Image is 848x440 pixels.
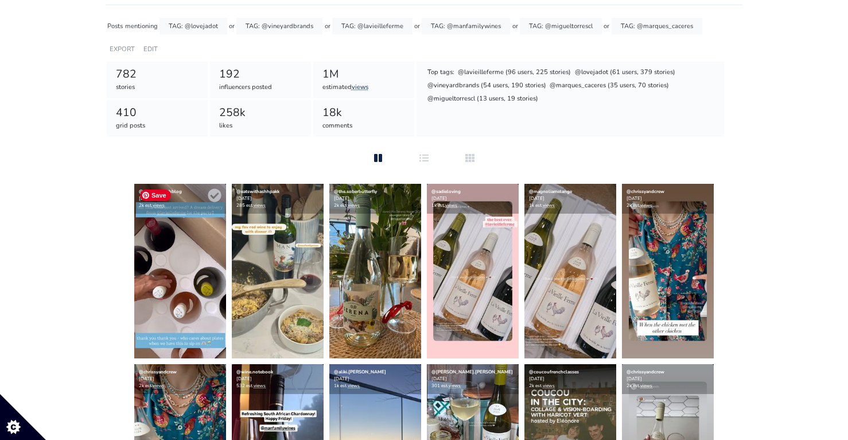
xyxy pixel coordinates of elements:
div: [DATE] 301 est. [427,364,519,394]
div: TAG: @migueltorrescl [520,18,602,34]
div: TAG: @lavieilleferme [332,18,413,34]
a: @chrissyandcrew [627,188,664,195]
a: views [254,383,266,389]
div: [DATE] 1k est. [329,364,421,394]
a: views [445,202,457,209]
div: TAG: @manfamilywines [422,18,510,34]
div: [DATE] 1k est. [524,184,616,214]
div: or [229,18,235,34]
a: @coucoufrenchclasses [529,369,579,375]
div: @marques_caceres (35 users, 70 stories) [549,80,670,92]
div: Posts [107,18,123,34]
div: 782 [116,66,199,83]
a: views [348,202,360,209]
a: views [543,383,555,389]
a: @magnoliamelange [529,188,572,195]
a: @chrissyandcrew [627,369,664,375]
div: stories [116,83,199,92]
a: views [449,383,461,389]
div: estimated [322,83,406,92]
div: TAG: @lovejadot [160,18,227,34]
div: [DATE] 2k est. [134,184,226,214]
div: 258k [219,105,302,121]
div: grid posts [116,121,199,131]
a: views [352,83,368,91]
div: [DATE] 2k est. [622,364,714,394]
a: EDIT [143,45,158,53]
div: or [325,18,330,34]
a: @thesarahbethblog [139,188,182,195]
div: 410 [116,105,199,121]
a: views [153,383,165,389]
div: or [512,18,518,34]
a: views [543,202,555,209]
div: influencers posted [219,83,302,92]
div: [DATE] 2k est. [524,364,616,394]
div: TAG: @marques_caceres [612,18,702,34]
div: [DATE] 2k est. [329,184,421,214]
div: or [604,18,609,34]
div: [DATE] 2k est. [134,364,226,394]
a: views [640,383,652,389]
a: @eatswithashhpakk [236,188,279,195]
div: @lovejadot (61 users, 379 stories) [574,67,676,78]
div: [DATE] 285 est. [232,184,324,214]
div: likes [219,121,302,131]
a: views [640,202,652,209]
div: @migueltorrescl (13 users, 19 stories) [426,94,539,105]
a: @aliki.[PERSON_NAME] [334,369,386,375]
div: 18k [322,105,406,121]
div: [DATE] 532 est. [232,364,324,394]
div: mentioning [125,18,158,34]
div: [DATE] 2k est. [622,184,714,214]
a: EXPORT [110,45,135,53]
a: views [254,202,266,209]
div: @lavieilleferme (96 users, 225 stories) [457,67,572,78]
span: Save [140,190,171,201]
div: or [414,18,420,34]
div: 192 [219,66,302,83]
div: comments [322,121,406,131]
div: Top tags: [426,67,455,78]
a: @sadieloving [431,188,461,195]
a: @wine.notebook [236,369,273,375]
div: @vineyardbrands (54 users, 190 stories) [426,80,547,92]
a: views [348,383,360,389]
div: TAG: @vineyardbrands [236,18,322,34]
div: [DATE] 1k est. [427,184,519,214]
a: views [153,202,165,209]
a: @chrissyandcrew [139,369,177,375]
a: @[PERSON_NAME].[PERSON_NAME] [431,369,513,375]
a: @the.soberbutterfly [334,188,377,195]
div: 1M [322,66,406,83]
